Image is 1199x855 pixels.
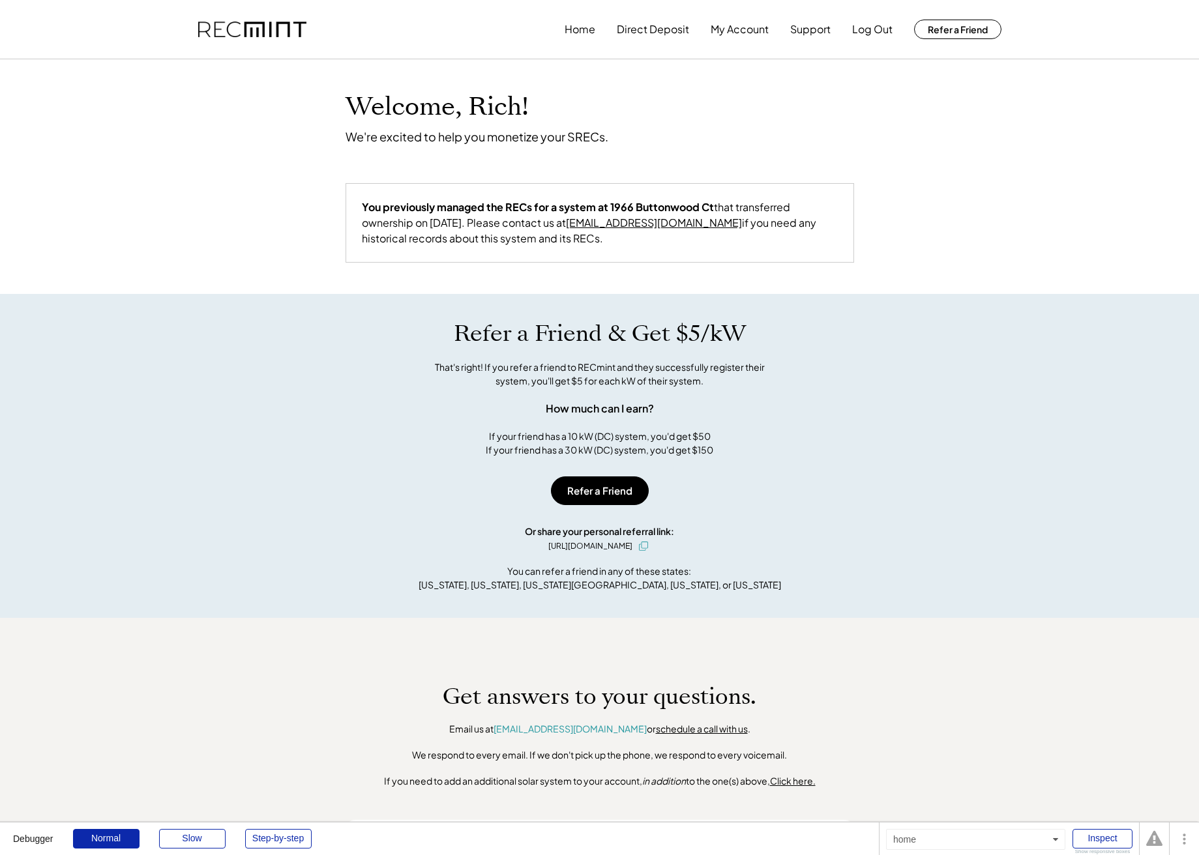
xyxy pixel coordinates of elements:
[1073,849,1132,854] div: Show responsive boxes
[566,216,742,229] a: [EMAIL_ADDRESS][DOMAIN_NAME]
[548,540,632,552] div: [URL][DOMAIN_NAME]
[13,822,53,843] div: Debugger
[914,20,1001,39] button: Refer a Friend
[494,723,647,734] a: [EMAIL_ADDRESS][DOMAIN_NAME]
[449,723,750,736] div: Email us at or .
[421,360,779,388] div: That's right! If you refer a friend to RECmint and they successfully register their system, you'l...
[346,129,608,144] div: We're excited to help you monetize your SRECs.
[617,16,689,42] button: Direct Deposit
[384,775,816,788] div: If you need to add an additional solar system to your account, to the one(s) above,
[346,92,529,123] h1: Welcome, Rich!
[551,476,649,505] button: Refer a Friend
[790,16,831,42] button: Support
[642,775,686,787] em: in addition
[852,16,893,42] button: Log Out
[419,564,781,592] div: You can refer a friend in any of these states: [US_STATE], [US_STATE], [US_STATE][GEOGRAPHIC_DATA...
[73,829,140,848] div: Normal
[565,16,595,42] button: Home
[443,683,756,710] h1: Get answers to your questions.
[770,775,816,787] u: Click here.
[525,525,674,538] div: Or share your personal referral link:
[886,829,1065,850] div: home
[636,538,651,554] button: click to copy
[711,16,769,42] button: My Account
[486,429,713,457] div: If your friend has a 10 kW (DC) system, you'd get $50 If your friend has a 30 kW (DC) system, you...
[362,199,838,246] div: that transferred ownership on [DATE]. Please contact us at if you need any historical records abo...
[546,401,654,416] div: How much can I earn?
[362,200,714,214] strong: You previously managed the RECs for a system at 1966 Buttonwood Ct
[245,829,312,848] div: Step-by-step
[198,22,306,38] img: recmint-logotype%403x.png
[159,829,226,848] div: Slow
[1073,829,1132,848] div: Inspect
[454,320,746,347] h1: Refer a Friend & Get $5/kW
[656,723,748,734] a: schedule a call with us
[412,749,787,762] div: We respond to every email. If we don't pick up the phone, we respond to every voicemail.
